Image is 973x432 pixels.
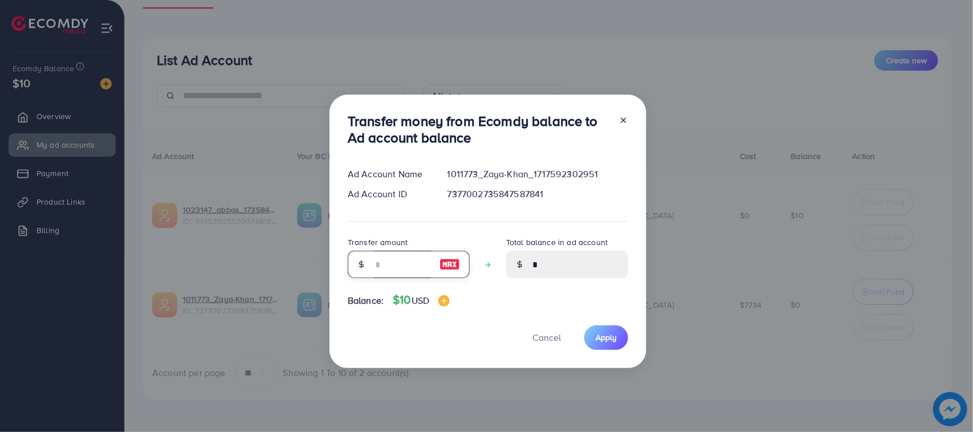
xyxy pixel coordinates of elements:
[596,332,617,343] span: Apply
[532,331,561,344] span: Cancel
[348,294,384,307] span: Balance:
[393,293,450,307] h4: $10
[518,325,575,350] button: Cancel
[348,237,408,248] label: Transfer amount
[339,188,438,201] div: Ad Account ID
[506,237,608,248] label: Total balance in ad account
[438,295,450,307] img: image
[339,168,438,181] div: Ad Account Name
[412,294,429,307] span: USD
[438,168,637,181] div: 1011773_Zaya-Khan_1717592302951
[439,258,460,271] img: image
[584,325,628,350] button: Apply
[348,113,610,146] h3: Transfer money from Ecomdy balance to Ad account balance
[438,188,637,201] div: 7377002735847587841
